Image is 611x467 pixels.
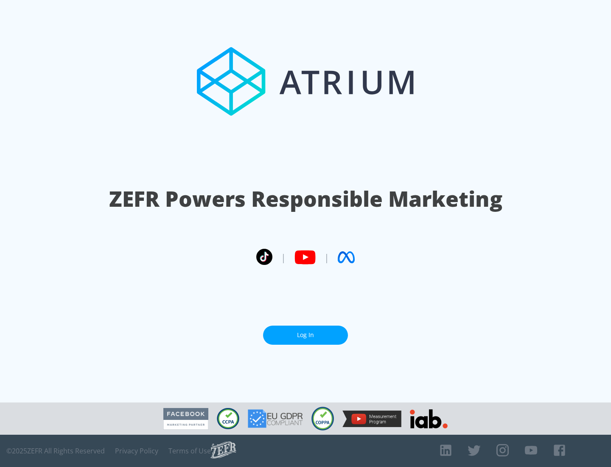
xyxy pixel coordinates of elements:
img: CCPA Compliant [217,408,239,429]
a: Privacy Policy [115,447,158,455]
span: | [281,251,286,264]
img: COPPA Compliant [311,407,334,430]
img: GDPR Compliant [248,409,303,428]
h1: ZEFR Powers Responsible Marketing [109,184,502,214]
span: | [324,251,329,264]
a: Terms of Use [168,447,211,455]
img: IAB [410,409,448,428]
img: Facebook Marketing Partner [163,408,208,430]
a: Log In [263,326,348,345]
span: © 2025 ZEFR All Rights Reserved [6,447,105,455]
img: YouTube Measurement Program [342,411,401,427]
